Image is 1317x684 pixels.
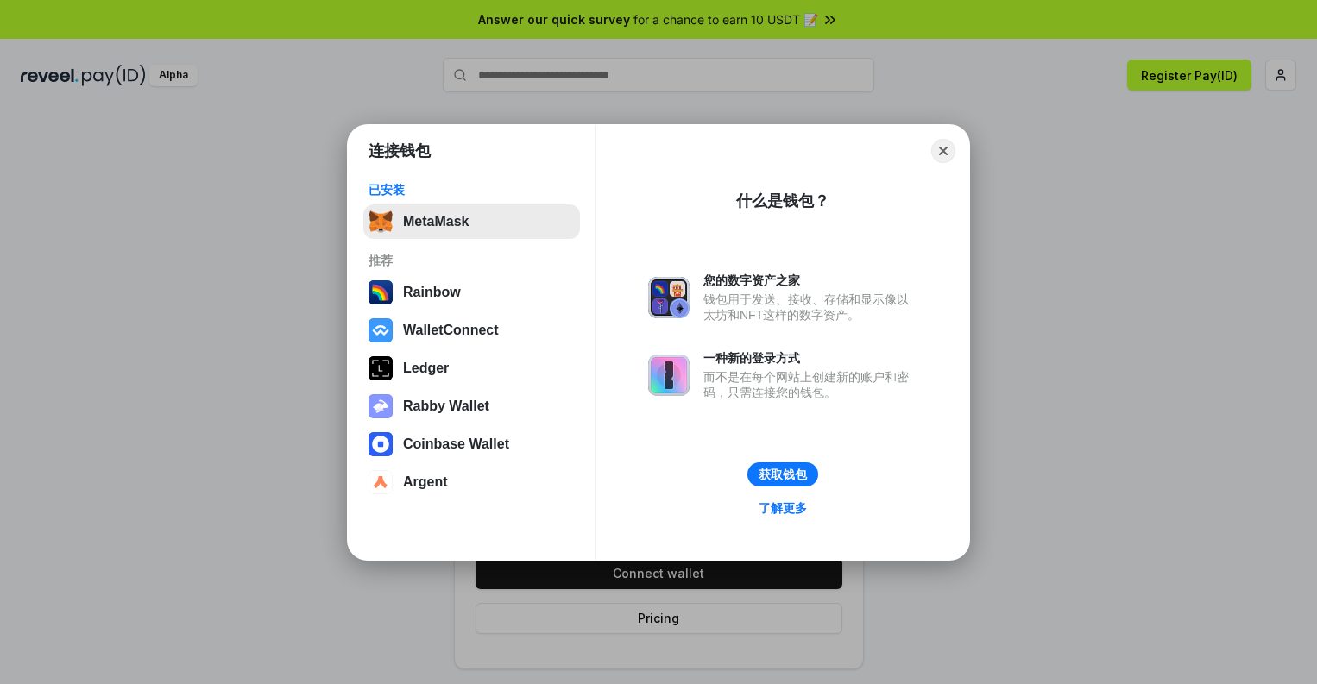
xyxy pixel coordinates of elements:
button: Coinbase Wallet [363,427,580,461]
img: svg+xml,%3Csvg%20width%3D%2228%22%20height%3D%2228%22%20viewBox%3D%220%200%2028%2028%22%20fill%3D... [369,318,393,342]
img: svg+xml,%3Csvg%20xmlns%3D%22http%3A%2F%2Fwww.w3.org%2F2000%2Fsvg%22%20fill%3D%22none%22%20viewBox... [369,394,393,418]
div: 了解更多 [759,500,807,516]
img: svg+xml,%3Csvg%20width%3D%2228%22%20height%3D%2228%22%20viewBox%3D%220%200%2028%2028%22%20fill%3D... [369,470,393,494]
div: Rainbow [403,285,461,300]
button: Close [931,139,955,163]
div: Argent [403,474,448,490]
div: 而不是在每个网站上创建新的账户和密码，只需连接您的钱包。 [703,369,917,400]
div: 您的数字资产之家 [703,273,917,288]
img: svg+xml,%3Csvg%20width%3D%22120%22%20height%3D%22120%22%20viewBox%3D%220%200%20120%20120%22%20fil... [369,280,393,304]
div: MetaMask [403,214,469,229]
div: 什么是钱包？ [736,191,829,211]
div: 一种新的登录方式 [703,350,917,366]
div: WalletConnect [403,323,499,338]
h1: 连接钱包 [369,141,431,161]
button: Argent [363,465,580,499]
div: Coinbase Wallet [403,436,509,452]
div: Rabby Wallet [403,398,489,414]
img: svg+xml,%3Csvg%20xmlns%3D%22http%3A%2F%2Fwww.w3.org%2F2000%2Fsvg%22%20fill%3D%22none%22%20viewBox... [648,277,690,318]
img: svg+xml,%3Csvg%20xmlns%3D%22http%3A%2F%2Fwww.w3.org%2F2000%2Fsvg%22%20fill%3D%22none%22%20viewBox... [648,355,690,396]
div: 获取钱包 [759,467,807,482]
div: Ledger [403,361,449,376]
button: 获取钱包 [747,462,818,486]
button: Rainbow [363,275,580,310]
button: Rabby Wallet [363,389,580,424]
button: MetaMask [363,204,580,239]
button: Ledger [363,351,580,386]
div: 已安装 [369,182,575,198]
a: 了解更多 [748,497,817,519]
img: svg+xml,%3Csvg%20width%3D%2228%22%20height%3D%2228%22%20viewBox%3D%220%200%2028%2028%22%20fill%3D... [369,432,393,456]
div: 推荐 [369,253,575,268]
button: WalletConnect [363,313,580,348]
div: 钱包用于发送、接收、存储和显示像以太坊和NFT这样的数字资产。 [703,292,917,323]
img: svg+xml,%3Csvg%20fill%3D%22none%22%20height%3D%2233%22%20viewBox%3D%220%200%2035%2033%22%20width%... [369,210,393,234]
img: svg+xml,%3Csvg%20xmlns%3D%22http%3A%2F%2Fwww.w3.org%2F2000%2Fsvg%22%20width%3D%2228%22%20height%3... [369,356,393,380]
